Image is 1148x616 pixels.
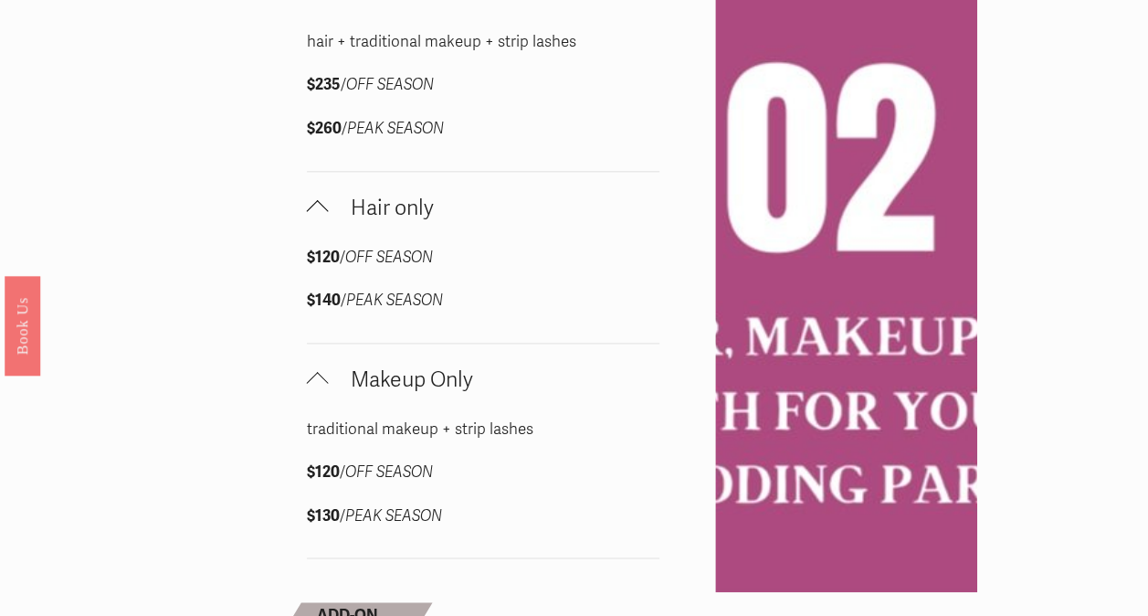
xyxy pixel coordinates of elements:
em: OFF SEASON [346,75,434,94]
strong: $120 [307,248,340,267]
em: OFF SEASON [345,462,433,482]
p: / [307,71,581,100]
p: hair + traditional makeup + strip lashes [307,28,581,57]
p: / [307,287,581,315]
p: / [307,459,581,487]
strong: $235 [307,75,341,94]
div: Hair only [307,244,660,343]
p: / [307,503,581,531]
div: HMU bundle [307,28,660,171]
span: Makeup Only [329,366,660,393]
em: OFF SEASON [345,248,433,267]
p: traditional makeup + strip lashes [307,416,581,444]
a: Book Us [5,276,40,376]
div: Makeup Only [307,416,660,558]
em: PEAK SEASON [346,291,443,310]
strong: $120 [307,462,340,482]
p: / [307,244,581,272]
p: / [307,115,581,143]
em: PEAK SEASON [347,119,444,138]
strong: $140 [307,291,341,310]
strong: $130 [307,506,340,526]
button: Makeup Only [307,344,660,416]
strong: $260 [307,119,342,138]
em: PEAK SEASON [345,506,442,526]
button: Hair only [307,172,660,244]
span: Hair only [329,195,660,221]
